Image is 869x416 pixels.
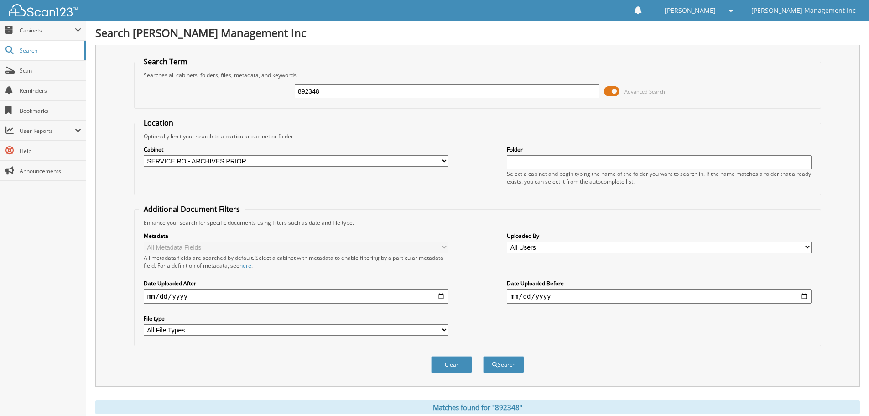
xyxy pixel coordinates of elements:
input: start [144,289,448,304]
label: Date Uploaded Before [507,279,812,287]
span: Bookmarks [20,107,81,115]
div: Enhance your search for specific documents using filters such as date and file type. [139,219,816,226]
span: Reminders [20,87,81,95]
input: end [507,289,812,304]
span: Search [20,47,80,54]
div: Searches all cabinets, folders, files, metadata, and keywords [139,71,816,79]
span: Announcements [20,167,81,175]
button: Search [483,356,524,373]
button: Clear [431,356,472,373]
div: Optionally limit your search to a particular cabinet or folder [139,132,816,140]
h1: Search [PERSON_NAME] Management Inc [95,25,860,40]
legend: Search Term [139,57,192,67]
div: Select a cabinet and begin typing the name of the folder you want to search in. If the name match... [507,170,812,185]
img: scan123-logo-white.svg [9,4,78,16]
iframe: Chat Widget [823,372,869,416]
label: Date Uploaded After [144,279,448,287]
span: [PERSON_NAME] Management Inc [751,8,856,13]
span: [PERSON_NAME] [665,8,716,13]
span: Advanced Search [624,88,665,95]
div: All metadata fields are searched by default. Select a cabinet with metadata to enable filtering b... [144,254,448,269]
span: Help [20,147,81,155]
span: User Reports [20,127,75,135]
label: Uploaded By [507,232,812,240]
label: File type [144,315,448,322]
a: here [239,262,251,269]
span: Cabinets [20,26,75,34]
label: Cabinet [144,146,448,153]
label: Folder [507,146,812,153]
label: Metadata [144,232,448,240]
legend: Additional Document Filters [139,204,245,214]
legend: Location [139,118,178,128]
div: Matches found for "892348" [95,400,860,414]
span: Scan [20,67,81,74]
